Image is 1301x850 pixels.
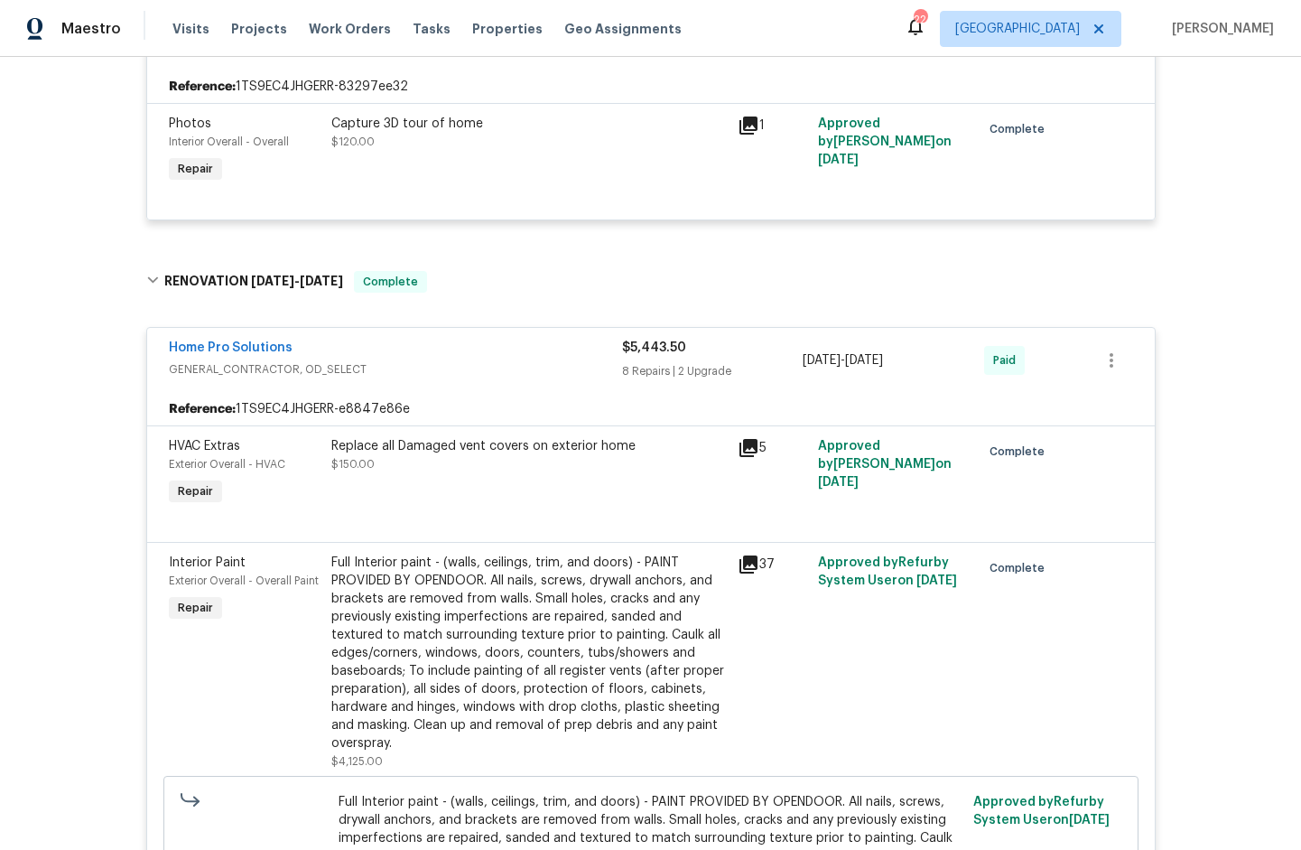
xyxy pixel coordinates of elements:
[169,440,240,453] span: HVAC Extras
[169,341,293,354] a: Home Pro Solutions
[171,160,220,178] span: Repair
[331,756,383,767] span: $4,125.00
[818,117,952,166] span: Approved by [PERSON_NAME] on
[171,599,220,617] span: Repair
[973,796,1110,827] span: Approved by Refurby System User on
[803,351,883,369] span: -
[331,554,727,752] div: Full Interior paint - (walls, ceilings, trim, and doors) - PAINT PROVIDED BY OPENDOOR. All nails,...
[845,354,883,367] span: [DATE]
[169,575,319,586] span: Exterior Overall - Overall Paint
[738,437,808,459] div: 5
[169,360,622,378] span: GENERAL_CONTRACTOR, OD_SELECT
[309,20,391,38] span: Work Orders
[955,20,1080,38] span: [GEOGRAPHIC_DATA]
[622,362,804,380] div: 8 Repairs | 2 Upgrade
[169,136,289,147] span: Interior Overall - Overall
[231,20,287,38] span: Projects
[990,443,1052,461] span: Complete
[818,440,952,489] span: Approved by [PERSON_NAME] on
[169,556,246,569] span: Interior Paint
[172,20,209,38] span: Visits
[331,136,375,147] span: $120.00
[251,275,294,287] span: [DATE]
[916,574,957,587] span: [DATE]
[818,154,859,166] span: [DATE]
[331,459,375,470] span: $150.00
[300,275,343,287] span: [DATE]
[993,351,1023,369] span: Paid
[141,253,1161,311] div: RENOVATION [DATE]-[DATE]Complete
[990,120,1052,138] span: Complete
[331,115,727,133] div: Capture 3D tour of home
[356,273,425,291] span: Complete
[147,393,1155,425] div: 1TS9EC4JHGERR-e8847e86e
[914,11,926,29] div: 22
[147,70,1155,103] div: 1TS9EC4JHGERR-83297ee32
[1165,20,1274,38] span: [PERSON_NAME]
[413,23,451,35] span: Tasks
[818,556,957,587] span: Approved by Refurby System User on
[61,20,121,38] span: Maestro
[164,271,343,293] h6: RENOVATION
[169,117,211,130] span: Photos
[990,559,1052,577] span: Complete
[622,341,686,354] span: $5,443.50
[169,400,236,418] b: Reference:
[738,115,808,136] div: 1
[1069,814,1110,827] span: [DATE]
[331,437,727,455] div: Replace all Damaged vent covers on exterior home
[251,275,343,287] span: -
[169,78,236,96] b: Reference:
[738,554,808,575] div: 37
[564,20,682,38] span: Geo Assignments
[803,354,841,367] span: [DATE]
[171,482,220,500] span: Repair
[169,459,285,470] span: Exterior Overall - HVAC
[472,20,543,38] span: Properties
[818,476,859,489] span: [DATE]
